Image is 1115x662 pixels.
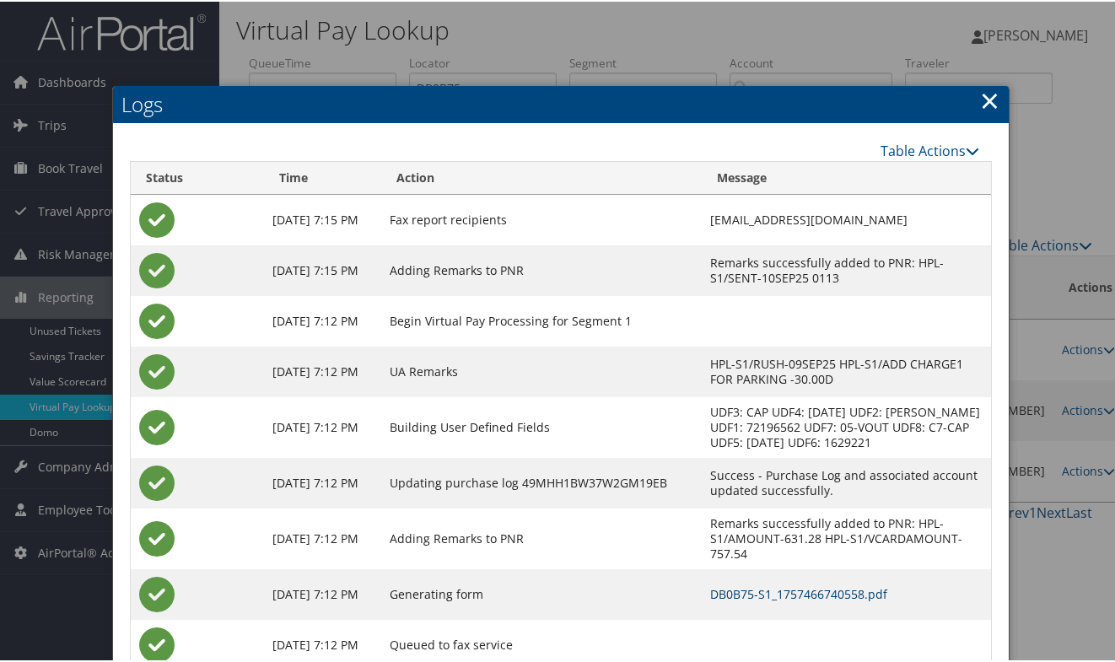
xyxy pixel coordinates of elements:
[980,82,999,116] a: Close
[702,345,991,396] td: HPL-S1/RUSH-09SEP25 HPL-S1/ADD CHARGE1 FOR PARKING -30.00D
[381,345,702,396] td: UA Remarks
[113,84,1009,121] h2: Logs
[264,568,381,618] td: [DATE] 7:12 PM
[264,294,381,345] td: [DATE] 7:12 PM
[264,193,381,244] td: [DATE] 7:15 PM
[702,507,991,568] td: Remarks successfully added to PNR: HPL-S1/AMOUNT-631.28 HPL-S1/VCARDAMOUNT-757.54
[381,294,702,345] td: Begin Virtual Pay Processing for Segment 1
[264,396,381,456] td: [DATE] 7:12 PM
[881,140,979,159] a: Table Actions
[264,345,381,396] td: [DATE] 7:12 PM
[264,456,381,507] td: [DATE] 7:12 PM
[381,396,702,456] td: Building User Defined Fields
[381,160,702,193] th: Action: activate to sort column ascending
[710,584,887,600] a: DB0B75-S1_1757466740558.pdf
[381,568,702,618] td: Generating form
[702,160,991,193] th: Message: activate to sort column ascending
[264,507,381,568] td: [DATE] 7:12 PM
[131,160,264,193] th: Status: activate to sort column ascending
[264,160,381,193] th: Time: activate to sort column ascending
[381,507,702,568] td: Adding Remarks to PNR
[381,244,702,294] td: Adding Remarks to PNR
[381,193,702,244] td: Fax report recipients
[702,244,991,294] td: Remarks successfully added to PNR: HPL-S1/SENT-10SEP25 0113
[264,244,381,294] td: [DATE] 7:15 PM
[702,193,991,244] td: [EMAIL_ADDRESS][DOMAIN_NAME]
[381,456,702,507] td: Updating purchase log 49MHH1BW37W2GM19EB
[702,456,991,507] td: Success - Purchase Log and associated account updated successfully.
[702,396,991,456] td: UDF3: CAP UDF4: [DATE] UDF2: [PERSON_NAME] UDF1: 72196562 UDF7: 05-VOUT UDF8: C7-CAP UDF5: [DATE]...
